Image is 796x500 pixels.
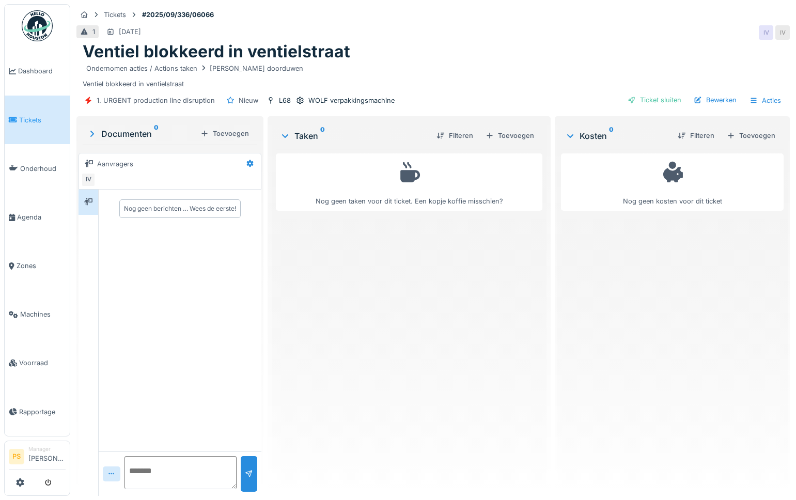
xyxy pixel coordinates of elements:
a: Onderhoud [5,144,70,193]
a: Rapportage [5,387,70,436]
div: Nog geen berichten … Wees de eerste! [124,204,236,213]
div: Documenten [87,128,196,140]
sup: 0 [320,130,325,142]
span: Voorraad [19,358,66,368]
div: L68 [279,96,291,105]
span: Machines [20,309,66,319]
div: WOLF verpakkingsmachine [308,96,395,105]
a: Machines [5,290,70,339]
div: Filteren [674,129,719,143]
h1: Ventiel blokkeerd in ventielstraat [83,42,350,61]
li: PS [9,449,24,464]
div: Toevoegen [723,129,779,143]
span: Agenda [17,212,66,222]
sup: 0 [609,130,614,142]
div: Toevoegen [481,129,538,143]
div: [DATE] [119,27,141,37]
span: Onderhoud [20,164,66,174]
div: Manager [28,445,66,453]
div: Filteren [432,129,477,143]
div: Kosten [565,130,669,142]
a: PS Manager[PERSON_NAME] [9,445,66,470]
div: Nog geen taken voor dit ticket. Een kopje koffie misschien? [283,158,536,206]
span: Tickets [19,115,66,125]
span: Dashboard [18,66,66,76]
div: Aanvragers [97,159,133,169]
a: Zones [5,242,70,290]
div: IV [81,173,96,187]
sup: 0 [154,128,159,140]
div: Taken [280,130,428,142]
div: 1. URGENT production line disruption [97,96,215,105]
div: Nog geen kosten voor dit ticket [568,158,777,206]
li: [PERSON_NAME] [28,445,66,467]
div: Ventiel blokkeerd in ventielstraat [83,62,784,89]
div: IV [759,25,773,40]
div: IV [775,25,790,40]
strong: #2025/09/336/06066 [138,10,218,20]
div: Ticket sluiten [623,93,685,107]
a: Tickets [5,96,70,144]
a: Voorraad [5,339,70,387]
span: Zones [17,261,66,271]
div: Ondernomen acties / Actions taken [PERSON_NAME] doorduwen [86,64,303,73]
a: Agenda [5,193,70,241]
span: Rapportage [19,407,66,417]
div: Toevoegen [196,127,253,140]
a: Dashboard [5,47,70,96]
div: Bewerken [690,93,741,107]
div: 1 [92,27,95,37]
div: Acties [745,93,786,108]
div: Nieuw [239,96,258,105]
img: Badge_color-CXgf-gQk.svg [22,10,53,41]
div: Tickets [104,10,126,20]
